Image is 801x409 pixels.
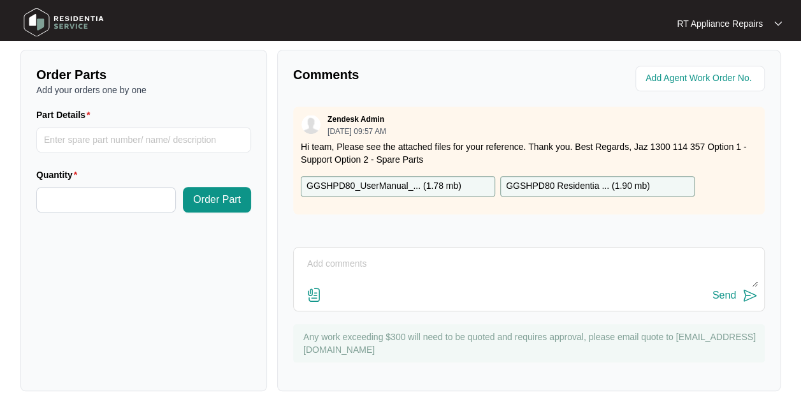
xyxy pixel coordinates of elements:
[712,287,758,304] button: Send
[301,140,757,166] p: Hi team, Please see the attached files for your reference. Thank you. Best Regards, Jaz 1300 114 ...
[742,288,758,303] img: send-icon.svg
[506,179,650,193] p: GGSHPD80 Residentia ... ( 1.90 mb )
[36,66,251,84] p: Order Parts
[193,192,241,207] span: Order Part
[677,17,763,30] p: RT Appliance Repairs
[36,108,96,121] label: Part Details
[301,115,321,134] img: user.svg
[712,290,736,301] div: Send
[307,179,461,193] p: GGSHPD80_UserManual_... ( 1.78 mb )
[307,287,322,302] img: file-attachment-doc.svg
[293,66,520,84] p: Comments
[19,3,108,41] img: residentia service logo
[774,20,782,27] img: dropdown arrow
[328,128,386,135] p: [DATE] 09:57 AM
[303,331,758,356] p: Any work exceeding $300 will need to be quoted and requires approval, please email quote to [EMAI...
[37,188,175,212] input: Quantity
[36,84,251,96] p: Add your orders one by one
[646,71,757,86] input: Add Agent Work Order No.
[328,114,384,124] p: Zendesk Admin
[36,127,251,152] input: Part Details
[183,187,251,212] button: Order Part
[36,168,82,181] label: Quantity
